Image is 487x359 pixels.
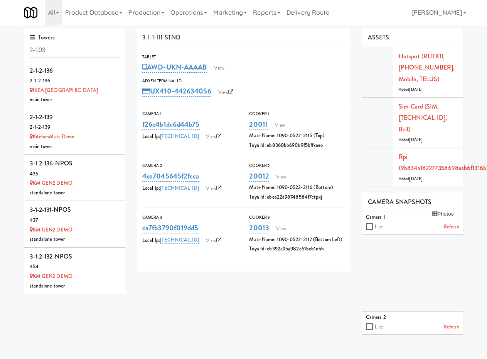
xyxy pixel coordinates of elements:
div: Camera 1 [366,213,459,222]
div: Cooker 1 [249,110,344,118]
a: View [271,119,289,131]
div: standalone tower [30,235,120,244]
div: standalone tower [30,281,120,291]
span: Added [399,137,423,143]
span: Added [399,176,423,182]
div: Tuya Id: ebee22a98748584f7ctpxj [249,192,344,202]
div: Tuya Id: eb8360bb690b9f5bffxaeo [249,141,344,150]
div: Local Ip: [142,183,238,194]
input: Search towers [30,43,120,58]
div: 2-1-2-139 [30,123,120,132]
div: 3-1-2-132-NPOS [30,251,120,262]
li: 2-1-2-1392-1-2-139 KitchenMate Demomain tower [24,108,125,155]
span: [DATE] [409,87,423,92]
span: Added [399,87,423,92]
a: IKEA [GEOGRAPHIC_DATA] [30,87,98,94]
div: Camera 2 [142,162,238,170]
div: 2-1-2-139 [30,111,120,123]
li: 3-1-2-131-NPOS437 KM GEN2 DEMOstandalone tower [24,201,125,247]
div: Cooker 3 [249,214,344,221]
a: View [202,183,225,194]
a: [TECHNICAL_ID] [160,236,199,244]
li: 3-1-2-136-NPOS436 KM GEN2 DEMOstandalone tower [24,155,125,201]
div: 437 [30,216,120,225]
div: Tuya Id: eb392a95a982c61bcb1nhh [249,244,344,254]
a: View [214,87,238,98]
div: Camera 1 [142,110,238,118]
div: Local Ip: [142,235,238,247]
span: [DATE] [409,137,423,143]
a: UX410-442634056 [142,86,211,97]
div: 436 [30,169,120,179]
a: View [202,131,225,143]
div: Local Ip: [142,131,238,143]
div: 3-1-2-136-NPOS [30,158,120,169]
div: Mate Name: 1090-0522-2116 (Bottom) [249,183,344,192]
a: View [272,223,290,235]
div: 2-1-2-136 [30,65,120,77]
div: 454 [30,262,120,272]
a: KM GEN2 DEMO [30,272,72,280]
li: 3-1-2-132-NPOS454 KM GEN2 DEMOstandalone tower [24,248,125,294]
div: main tower [30,142,120,151]
div: Camera 2 [366,313,459,322]
span: Towers [30,33,55,42]
div: Mate Name: 1090-0522-2115 (Top) [249,131,344,141]
div: Cooker 2 [249,162,344,170]
a: [TECHNICAL_ID] [160,184,199,192]
div: Tablet [142,53,345,61]
a: ca7fb3790f019dd5 [142,223,199,233]
a: Hotspot (RUTX11, [PHONE_NUMBER], Mobile, TELUS) [399,52,455,83]
div: Mate Name: 1090-0522-2117 (Bottom Left) [249,235,344,245]
div: 3-1-2-131-NPOS [30,204,120,216]
div: main tower [30,95,120,105]
a: KM GEN2 DEMO [30,179,72,187]
div: Camera 3 [142,214,238,221]
a: 4ea7045645f2fcca [142,171,199,182]
li: 2-1-2-1362-1-2-136 IKEA [GEOGRAPHIC_DATA]main tower [24,62,125,108]
a: AWD-UKN-AAAAB [142,62,207,73]
a: View [210,62,228,74]
div: 2-1-2-136 [30,76,120,86]
div: 3-1-1-111-STND [136,28,351,48]
span: ASSETS [368,33,389,42]
a: KitchenMate Demo [30,133,74,140]
a: View [272,171,290,183]
div: standalone tower [30,188,120,198]
img: Micromart [24,6,37,19]
a: 20012 [249,171,269,182]
span: CAMERA SNAPSHOTS [368,197,432,206]
a: 20013 [249,223,269,233]
div: Adyen Terminal Id [142,77,345,85]
label: Live [375,322,383,332]
a: KM GEN2 DEMO [30,226,72,233]
a: 20011 [249,119,268,130]
a: Refresh [443,222,460,232]
span: [DATE] [409,176,423,182]
button: Photos [428,208,457,220]
a: [TECHNICAL_ID] [160,133,199,140]
a: f26c4b1dc6d44b75 [142,119,200,130]
a: Refresh [443,322,460,332]
a: Sim-card (SIM, [TECHNICAL_ID], Bell) [399,102,447,134]
a: View [202,235,225,247]
label: Live [375,222,383,232]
